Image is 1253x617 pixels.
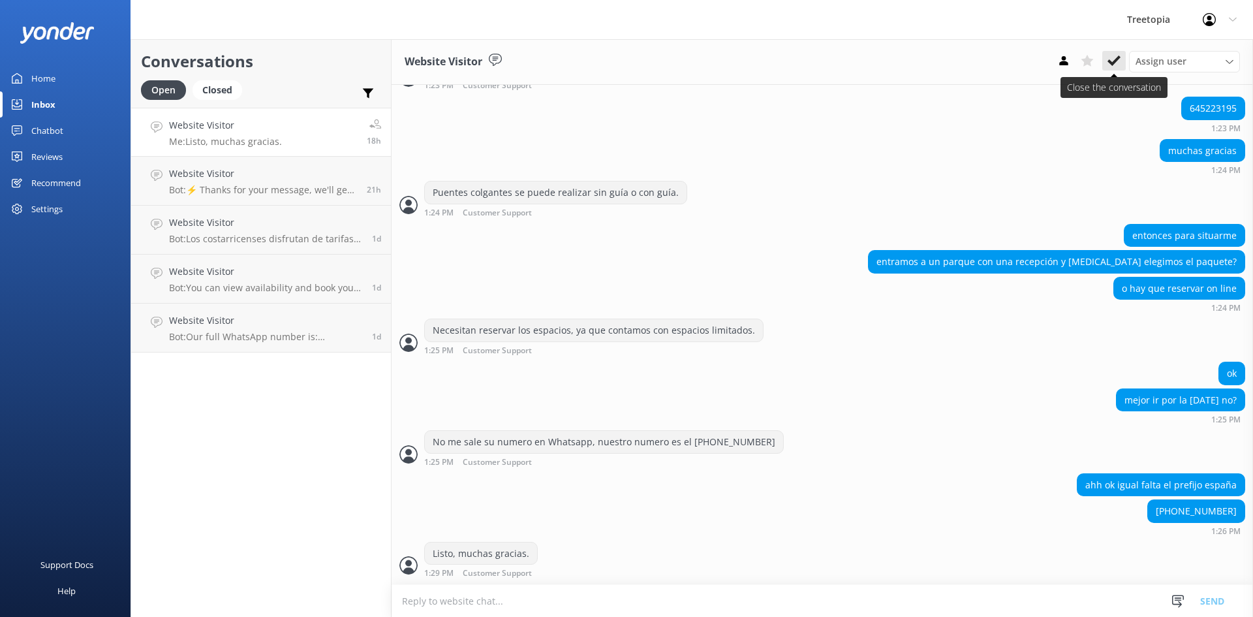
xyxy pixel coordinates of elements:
div: Home [31,65,55,91]
h2: Conversations [141,49,381,74]
span: Sep 02 2025 01:29pm (UTC -06:00) America/Mexico_City [367,135,381,146]
div: Sep 02 2025 01:26pm (UTC -06:00) America/Mexico_City [1147,526,1245,535]
div: Listo, muchas gracias. [425,543,537,565]
strong: 1:25 PM [1211,416,1241,424]
h4: Website Visitor [169,118,282,133]
div: entramos a un parque con una recepción y [MEDICAL_DATA] elegimos el paquete? [869,251,1245,273]
strong: 1:24 PM [1211,304,1241,312]
div: Necesitan reservar los espacios, ya que contamos con espacios limitados. [425,319,763,341]
a: Website VisitorBot:Los costarricenses disfrutan de tarifas especiales en [GEOGRAPHIC_DATA]: pagan... [131,206,391,255]
img: yonder-white-logo.png [20,22,95,44]
h3: Website Visitor [405,54,482,71]
div: Open [141,80,186,100]
a: Website VisitorBot:⚡ Thanks for your message, we'll get back to you as soon as we can. You're als... [131,157,391,206]
div: Sep 02 2025 01:24pm (UTC -06:00) America/Mexico_City [1113,303,1245,312]
strong: 1:29 PM [424,569,454,578]
div: Sep 02 2025 01:29pm (UTC -06:00) America/Mexico_City [424,568,574,578]
p: Bot: ⚡ Thanks for your message, we'll get back to you as soon as we can. You're also welcome to k... [169,184,357,196]
div: muchas gracias [1160,140,1245,162]
h4: Website Visitor [169,215,362,230]
div: Sep 02 2025 01:24pm (UTC -06:00) America/Mexico_City [1160,165,1245,174]
span: Sep 02 2025 11:04am (UTC -06:00) America/Mexico_City [367,184,381,195]
div: No me sale su numero en Whatsapp, nuestro numero es el [PHONE_NUMBER] [425,431,783,453]
strong: 1:25 PM [424,347,454,355]
div: Recommend [31,170,81,196]
strong: 1:23 PM [1211,125,1241,133]
a: Website VisitorBot:Our full WhatsApp number is: [PHONE_NUMBER].1d [131,304,391,353]
div: Sep 02 2025 01:25pm (UTC -06:00) America/Mexico_City [1116,415,1245,424]
span: Assign user [1136,54,1186,69]
strong: 1:24 PM [424,209,454,217]
p: Bot: You can view availability and book your TreeTopia experience online by clicking the 'BOOK NO... [169,282,362,294]
div: Support Docs [40,552,93,578]
div: Sep 02 2025 01:25pm (UTC -06:00) America/Mexico_City [424,345,764,355]
strong: 1:24 PM [1211,166,1241,174]
div: Settings [31,196,63,222]
span: Customer Support [463,209,532,217]
p: Bot: Los costarricenses disfrutan de tarifas especiales en [GEOGRAPHIC_DATA]: pagan el precio de ... [169,233,362,245]
div: Sep 02 2025 01:25pm (UTC -06:00) America/Mexico_City [424,457,784,467]
span: Customer Support [463,458,532,467]
div: ok [1219,362,1245,385]
h4: Website Visitor [169,166,357,181]
strong: 1:23 PM [424,82,454,90]
a: Open [141,82,193,97]
div: ahh ok igual falta el prefijo españa [1077,474,1245,496]
span: Sep 01 2025 09:28am (UTC -06:00) America/Mexico_City [372,331,381,342]
div: Inbox [31,91,55,118]
h4: Website Visitor [169,264,362,279]
div: Sep 02 2025 01:23pm (UTC -06:00) America/Mexico_City [1181,123,1245,133]
div: Closed [193,80,242,100]
a: Website VisitorMe:Listo, muchas gracias.18h [131,108,391,157]
div: o hay que reservar on line [1114,277,1245,300]
span: Customer Support [463,569,532,578]
h4: Website Visitor [169,313,362,328]
a: Website VisitorBot:You can view availability and book your TreeTopia experience online by clickin... [131,255,391,304]
div: Puentes colgantes se puede realizar sin guía o con guía. [425,182,687,204]
div: Assign User [1129,51,1240,72]
p: Bot: Our full WhatsApp number is: [PHONE_NUMBER]. [169,331,362,343]
strong: 1:25 PM [424,458,454,467]
span: Customer Support [463,82,532,90]
div: Help [57,578,76,604]
span: Customer Support [463,347,532,355]
div: Reviews [31,144,63,170]
div: mejor ir por la [DATE] no? [1117,389,1245,411]
div: Sep 02 2025 01:24pm (UTC -06:00) America/Mexico_City [424,208,687,217]
div: Chatbot [31,118,63,144]
div: 645223195 [1182,97,1245,119]
strong: 1:26 PM [1211,528,1241,535]
div: Sep 02 2025 01:23pm (UTC -06:00) America/Mexico_City [424,80,956,90]
p: Me: Listo, muchas gracias. [169,136,282,148]
a: Closed [193,82,249,97]
span: Sep 01 2025 12:03pm (UTC -06:00) America/Mexico_City [372,282,381,293]
span: Sep 01 2025 11:12pm (UTC -06:00) America/Mexico_City [372,233,381,244]
div: entonces para situarme [1124,225,1245,247]
div: [PHONE_NUMBER] [1148,500,1245,522]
